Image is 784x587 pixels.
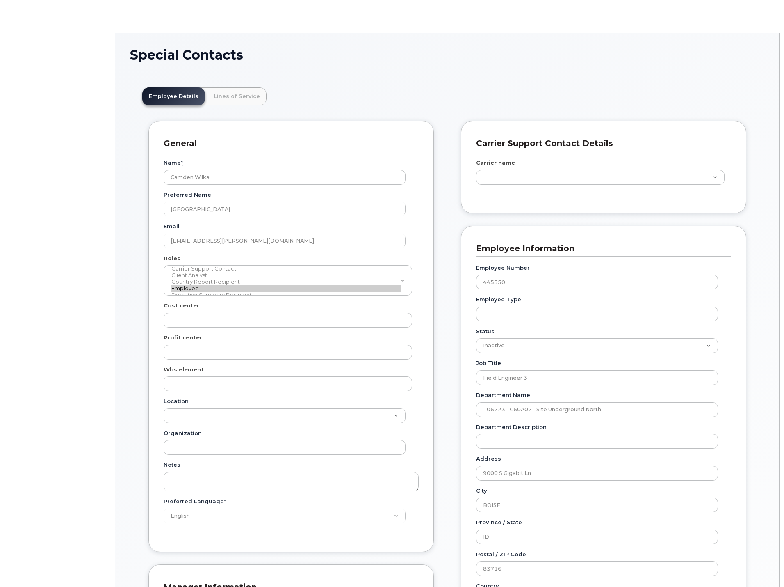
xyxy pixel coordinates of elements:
a: Lines of Service [207,87,267,105]
label: Address [476,455,501,463]
label: City [476,487,487,495]
option: Country Report Recipient [171,279,401,285]
label: Postal / ZIP Code [476,550,526,558]
label: Employee Number [476,264,530,272]
label: Profit center [164,334,202,342]
label: Employee Type [476,296,521,303]
label: Roles [164,255,180,262]
label: Province / State [476,518,522,526]
label: Cost center [164,302,199,310]
label: Notes [164,461,180,469]
label: Department Description [476,423,547,431]
label: Name [164,159,183,167]
option: Carrier Support Contact [171,266,401,272]
label: Carrier name [476,159,515,167]
label: Preferred Name [164,191,211,199]
option: Employee [171,285,401,292]
label: Organization [164,429,202,437]
h3: Carrier Support Contact Details [476,138,725,149]
label: Location [164,397,189,405]
h3: Employee Information [476,243,725,254]
label: Preferred Language [164,498,226,505]
option: Client Analyst [171,272,401,279]
option: Executive Summary Recipient [171,292,401,298]
label: Status [476,328,495,335]
a: Employee Details [142,87,205,105]
label: Department Name [476,391,530,399]
label: Job Title [476,359,501,367]
h3: General [164,138,413,149]
label: Wbs element [164,366,204,374]
h1: Special Contacts [130,48,765,62]
abbr: required [224,498,226,504]
label: Email [164,222,180,230]
abbr: required [181,159,183,166]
